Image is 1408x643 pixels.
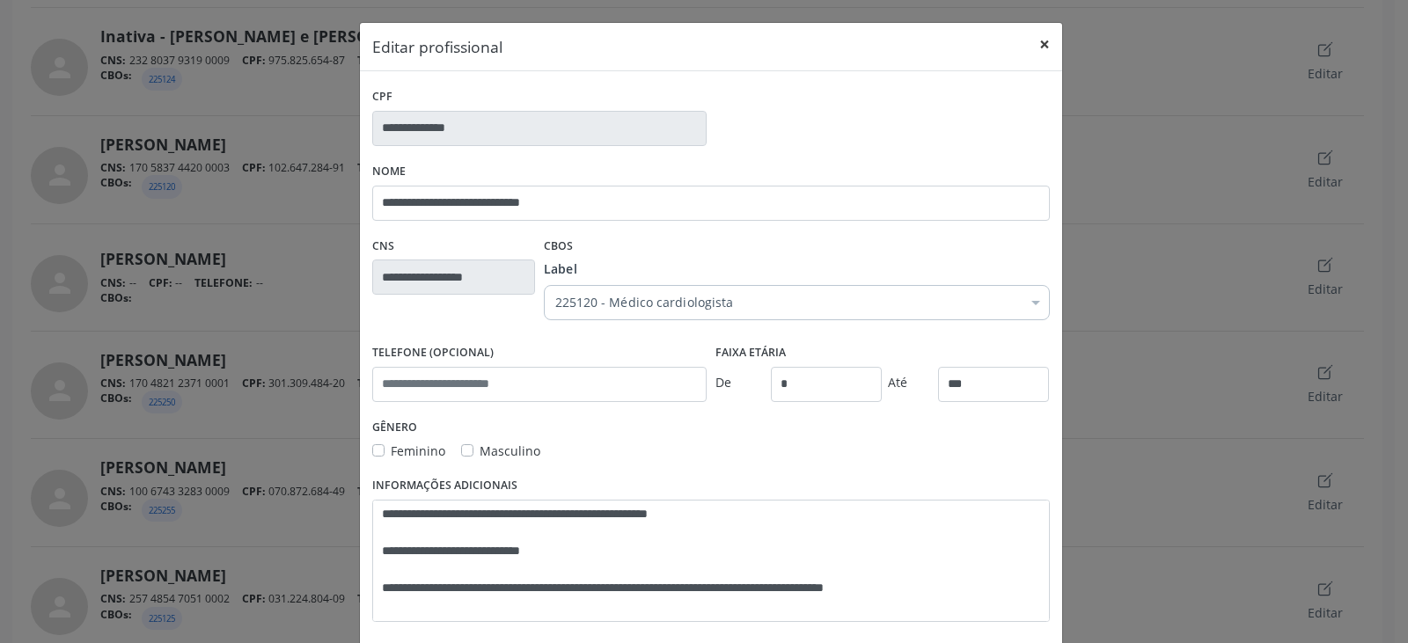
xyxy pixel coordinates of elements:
[715,367,771,391] div: De
[372,35,502,58] h5: Editar profissional
[372,233,394,260] label: CNS
[391,442,445,460] label: Feminino
[480,442,540,460] label: Masculino
[555,294,1021,311] span: 225120 - Médico cardiologista
[715,340,786,367] label: Faixa etária
[372,414,417,442] label: Gênero
[544,233,573,260] label: CBOs
[1027,23,1062,66] button: Close
[882,367,937,391] div: Até
[372,84,392,111] label: CPF
[372,158,406,186] label: Nome
[372,472,517,500] label: Informações adicionais
[544,260,577,277] span: Label
[372,340,494,367] label: Telefone (Opcional)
